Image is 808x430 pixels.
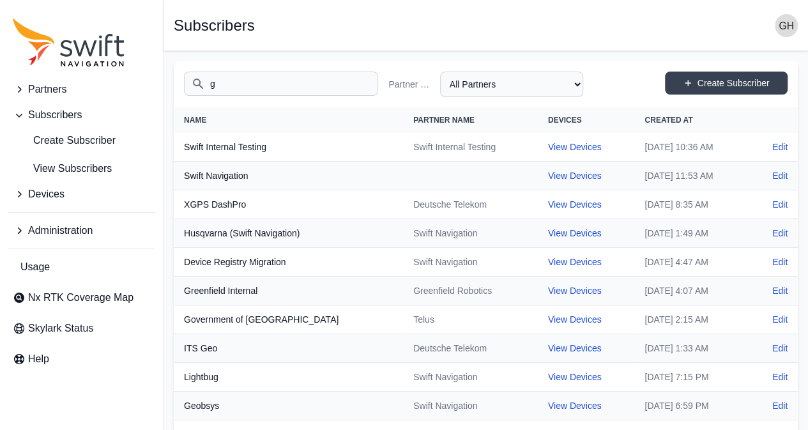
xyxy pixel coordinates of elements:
a: Edit [772,342,788,355]
td: [DATE] 10:36 AM [634,133,751,162]
span: Partners [28,82,66,97]
button: Administration [8,218,155,243]
td: Swift Navigation [403,248,538,277]
th: Lightbug [174,363,403,392]
a: Help [8,346,155,372]
td: [DATE] 4:07 AM [634,277,751,305]
td: Telus [403,305,538,334]
td: Swift Navigation [403,363,538,392]
input: Search [184,72,378,96]
th: Devices [538,107,635,133]
a: View Devices [548,199,602,210]
th: Created At [634,107,751,133]
button: Subscribers [8,102,155,128]
a: Edit [772,313,788,326]
a: View Devices [548,286,602,296]
a: Create Subscriber [8,128,155,153]
td: Deutsche Telekom [403,190,538,219]
th: Name [174,107,403,133]
img: user photo [775,14,798,37]
button: Partners [8,77,155,102]
th: XGPS DashPro [174,190,403,219]
td: [DATE] 6:59 PM [634,392,751,420]
td: [DATE] 11:53 AM [634,162,751,190]
td: Deutsche Telekom [403,334,538,363]
span: Help [28,351,49,367]
a: Edit [772,169,788,182]
span: Subscribers [28,107,82,123]
th: Husqvarna (Swift Navigation) [174,219,403,248]
a: View Devices [548,314,602,325]
span: Administration [28,223,93,238]
span: Devices [28,187,65,202]
th: ITS Geo [174,334,403,363]
label: Partner Name [388,78,434,91]
select: Partner Name [440,72,583,97]
th: Device Registry Migration [174,248,403,277]
th: Swift Internal Testing [174,133,403,162]
th: Geobsys [174,392,403,420]
td: [DATE] 4:47 AM [634,248,751,277]
span: Create Subscriber [13,133,116,148]
td: [DATE] 8:35 AM [634,190,751,219]
span: View Subscribers [13,161,112,176]
a: Edit [772,399,788,412]
a: Edit [772,284,788,297]
td: Swift Internal Testing [403,133,538,162]
span: Usage [20,259,50,275]
td: [DATE] 2:15 AM [634,305,751,334]
a: Edit [772,227,788,240]
a: Edit [772,371,788,383]
a: View Devices [548,228,602,238]
a: View Devices [548,343,602,353]
a: Create Subscriber [665,72,788,95]
td: [DATE] 1:33 AM [634,334,751,363]
a: View Devices [548,171,602,181]
td: Swift Navigation [403,219,538,248]
td: [DATE] 1:49 AM [634,219,751,248]
th: Swift Navigation [174,162,403,190]
span: Nx RTK Coverage Map [28,290,133,305]
a: View Devices [548,401,602,411]
a: View Devices [548,142,602,152]
a: Skylark Status [8,316,155,341]
h1: Subscribers [174,18,255,33]
th: Greenfield Internal [174,277,403,305]
th: Government of [GEOGRAPHIC_DATA] [174,305,403,334]
td: Greenfield Robotics [403,277,538,305]
a: View Devices [548,372,602,382]
button: Devices [8,181,155,207]
a: Edit [772,256,788,268]
a: View Subscribers [8,156,155,181]
td: [DATE] 7:15 PM [634,363,751,392]
th: Partner Name [403,107,538,133]
span: Skylark Status [28,321,93,336]
a: View Devices [548,257,602,267]
a: Nx RTK Coverage Map [8,285,155,311]
a: Edit [772,141,788,153]
td: Swift Navigation [403,392,538,420]
a: Usage [8,254,155,280]
a: Edit [772,198,788,211]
